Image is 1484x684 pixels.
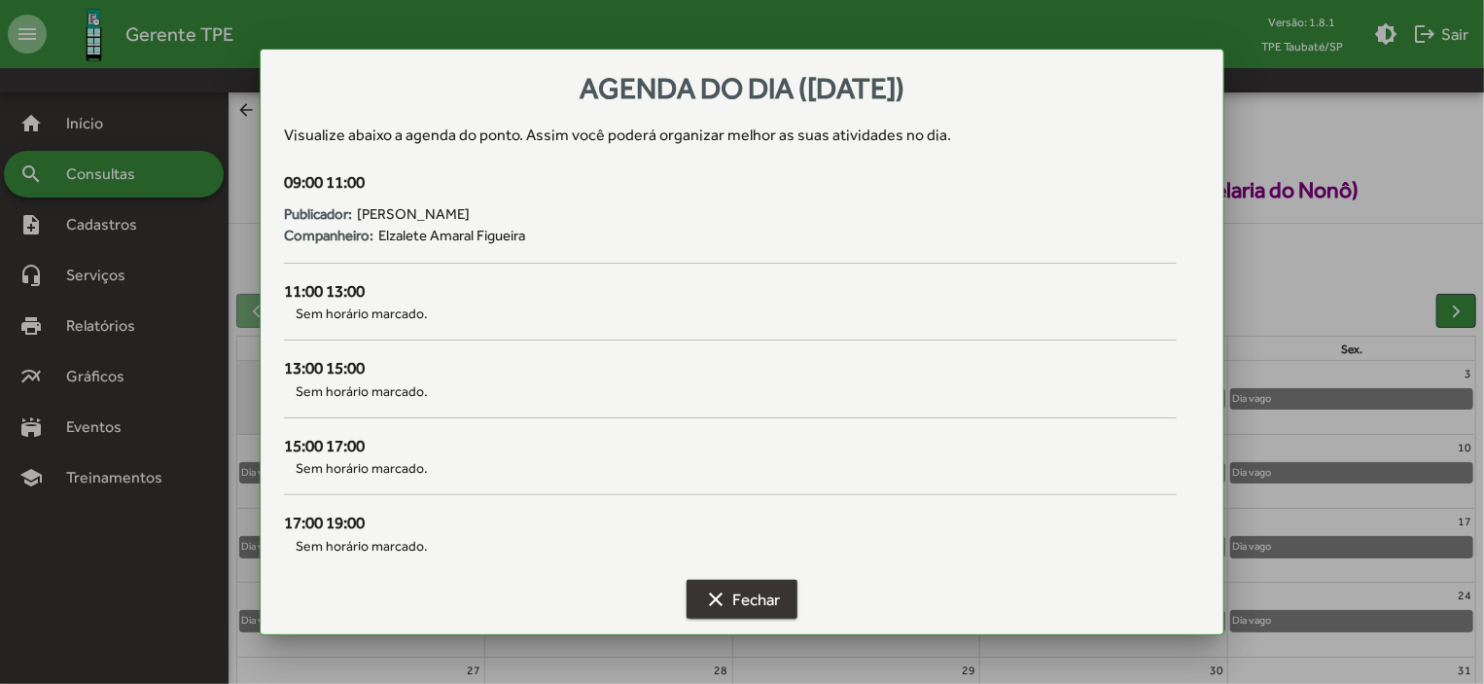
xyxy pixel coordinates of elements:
[284,536,1177,557] span: Sem horário marcado.
[704,582,780,617] span: Fechar
[284,511,1177,536] div: 17:00 19:00
[284,381,1177,402] span: Sem horário marcado.
[284,170,1177,196] div: 09:00 11:00
[704,588,727,611] mat-icon: clear
[284,225,373,247] strong: Companheiro:
[284,356,1177,381] div: 13:00 15:00
[284,203,352,226] strong: Publicador:
[284,279,1177,305] div: 11:00 13:00
[284,304,1177,324] span: Sem horário marcado.
[284,458,1177,479] span: Sem horário marcado.
[378,225,525,247] span: Elzalete Amaral Figueira
[580,71,904,105] span: Agenda do dia ([DATE])
[284,434,1177,459] div: 15:00 17:00
[284,124,1200,147] div: Visualize abaixo a agenda do ponto . Assim você poderá organizar melhor as suas atividades no dia.
[687,580,797,619] button: Fechar
[357,203,470,226] span: [PERSON_NAME]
